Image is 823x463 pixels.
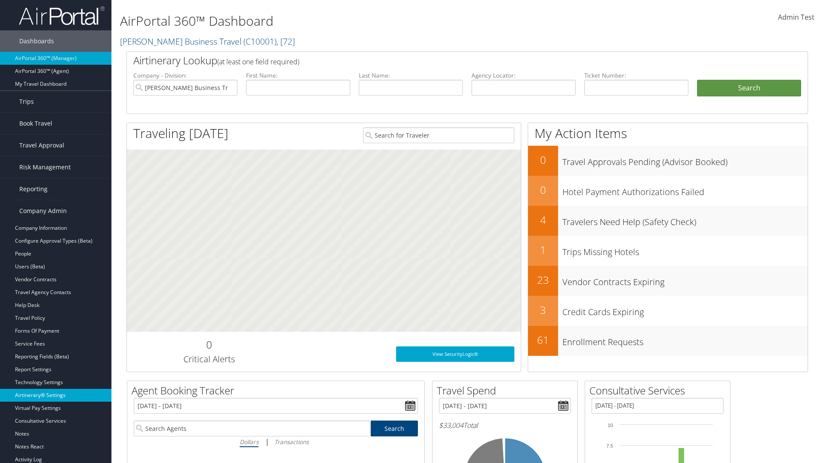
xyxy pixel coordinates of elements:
[528,266,808,296] a: 23Vendor Contracts Expiring
[19,6,105,26] img: airportal-logo.png
[562,152,808,168] h3: Travel Approvals Pending (Advisor Booked)
[246,71,350,80] label: First Name:
[528,183,558,197] h2: 0
[243,36,276,47] span: ( C10001 )
[133,71,237,80] label: Company - Division:
[528,243,558,257] h2: 1
[608,423,613,428] tspan: 10
[528,146,808,176] a: 0Travel Approvals Pending (Advisor Booked)
[439,421,571,430] h6: Total
[19,30,54,52] span: Dashboards
[120,12,583,30] h1: AirPortal 360™ Dashboard
[562,242,808,258] h3: Trips Missing Hotels
[528,124,808,142] h1: My Action Items
[562,182,808,198] h3: Hotel Payment Authorizations Failed
[562,272,808,288] h3: Vendor Contracts Expiring
[371,421,418,436] a: Search
[359,71,463,80] label: Last Name:
[528,326,808,356] a: 61Enrollment Requests
[240,438,258,446] i: Dollars
[134,436,418,447] div: |
[19,178,48,200] span: Reporting
[19,156,71,178] span: Risk Management
[439,421,463,430] span: $33,004
[584,71,688,80] label: Ticket Number:
[133,353,285,365] h3: Critical Alerts
[778,12,814,22] span: Admin Test
[133,337,285,352] h2: 0
[528,213,558,227] h2: 4
[778,4,814,31] a: Admin Test
[607,443,613,448] tspan: 7.5
[134,421,370,436] input: Search Agents
[528,153,558,167] h2: 0
[396,346,514,362] a: View SecurityLogic®
[562,332,808,348] h3: Enrollment Requests
[19,91,34,112] span: Trips
[528,206,808,236] a: 4Travelers Need Help (Safety Check)
[363,127,514,143] input: Search for Traveler
[528,236,808,266] a: 1Trips Missing Hotels
[528,296,808,326] a: 3Credit Cards Expiring
[19,135,64,156] span: Travel Approval
[132,383,424,398] h2: Agent Booking Tracker
[528,303,558,317] h2: 3
[528,333,558,347] h2: 61
[528,176,808,206] a: 0Hotel Payment Authorizations Failed
[19,113,52,134] span: Book Travel
[217,57,299,66] span: (at least one field required)
[697,80,801,97] button: Search
[528,273,558,287] h2: 23
[120,36,295,47] a: [PERSON_NAME] Business Travel
[133,53,745,68] h2: Airtinerary Lookup
[276,36,295,47] span: , [ 72 ]
[562,302,808,318] h3: Credit Cards Expiring
[562,212,808,228] h3: Travelers Need Help (Safety Check)
[589,383,730,398] h2: Consultative Services
[274,438,309,446] i: Transactions
[133,124,228,142] h1: Traveling [DATE]
[472,71,576,80] label: Agency Locator:
[19,200,67,222] span: Company Admin
[437,383,577,398] h2: Travel Spend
